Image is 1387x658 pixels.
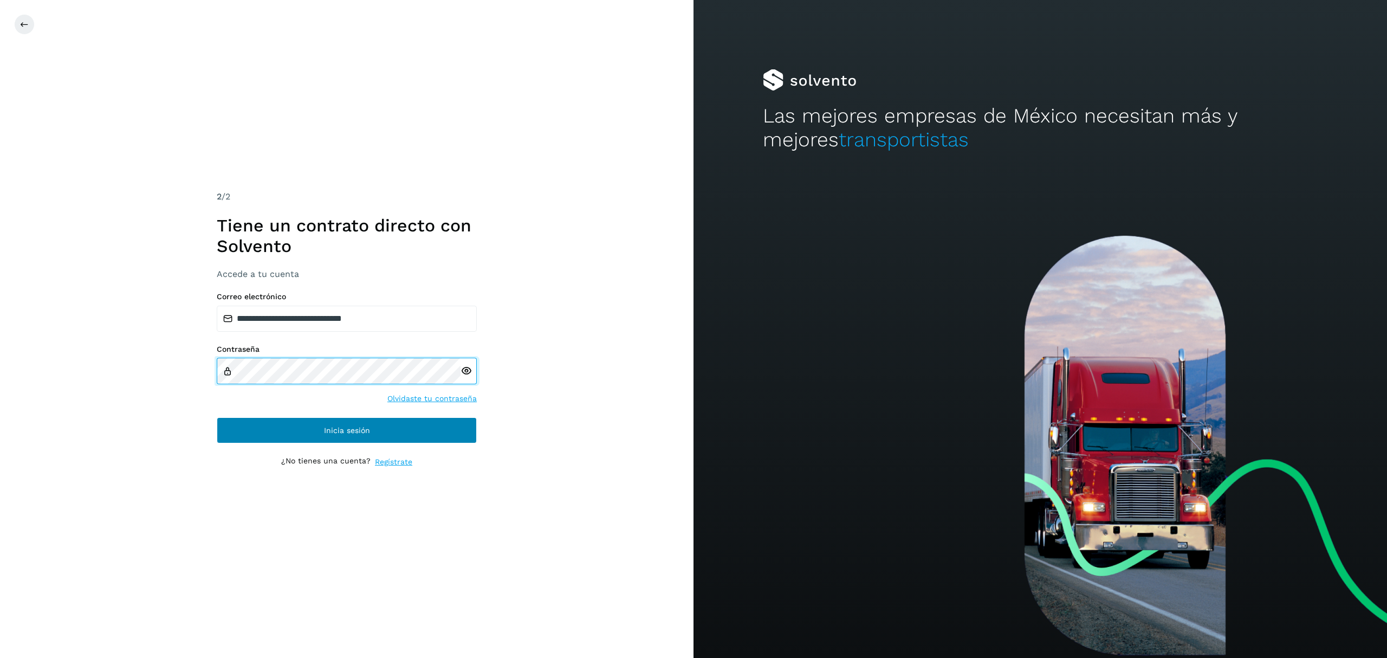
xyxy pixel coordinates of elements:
h2: Las mejores empresas de México necesitan más y mejores [763,104,1318,152]
button: Inicia sesión [217,417,477,443]
p: ¿No tienes una cuenta? [281,456,371,468]
a: Olvidaste tu contraseña [387,393,477,404]
span: Inicia sesión [324,427,370,434]
a: Regístrate [375,456,412,468]
span: transportistas [839,128,969,151]
label: Contraseña [217,345,477,354]
span: 2 [217,191,222,202]
h3: Accede a tu cuenta [217,269,477,279]
h1: Tiene un contrato directo con Solvento [217,215,477,257]
div: /2 [217,190,477,203]
label: Correo electrónico [217,292,477,301]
